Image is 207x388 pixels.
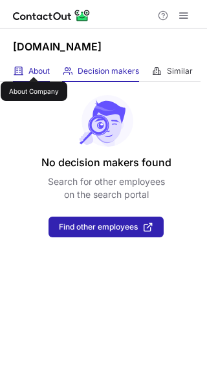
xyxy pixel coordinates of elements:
[78,95,134,147] img: No leads found
[49,217,164,237] button: Find other employees
[78,66,139,76] span: Decision makers
[167,66,193,76] span: Similar
[13,39,102,54] h1: [DOMAIN_NAME]
[41,155,171,170] header: No decision makers found
[13,8,91,23] img: ContactOut v5.3.10
[48,175,165,201] p: Search for other employees on the search portal
[28,66,50,76] span: About
[59,222,138,232] span: Find other employees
